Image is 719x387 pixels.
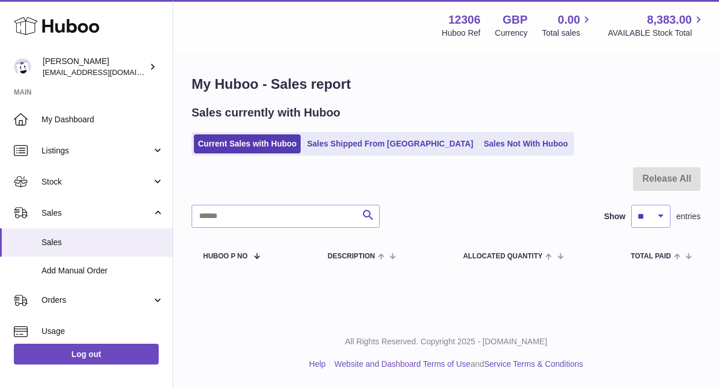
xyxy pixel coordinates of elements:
a: Sales Not With Huboo [480,134,572,153]
span: Description [328,253,375,260]
span: Sales [42,237,164,248]
li: and [330,359,583,370]
a: Service Terms & Conditions [484,359,583,369]
h1: My Huboo - Sales report [192,75,701,93]
span: Huboo P no [203,253,248,260]
a: Sales Shipped From [GEOGRAPHIC_DATA] [303,134,477,153]
strong: GBP [503,12,527,28]
span: entries [676,211,701,222]
span: Stock [42,176,152,187]
a: Log out [14,344,159,365]
img: hello@otect.co [14,58,31,76]
div: [PERSON_NAME] [43,56,147,78]
span: My Dashboard [42,114,164,125]
span: [EMAIL_ADDRESS][DOMAIN_NAME] [43,67,170,77]
span: Add Manual Order [42,265,164,276]
span: AVAILABLE Stock Total [608,28,705,39]
span: Total sales [542,28,593,39]
span: Sales [42,208,152,219]
span: 8,383.00 [647,12,692,28]
span: Usage [42,326,164,337]
span: ALLOCATED Quantity [463,253,542,260]
div: Huboo Ref [442,28,481,39]
span: Total paid [631,253,671,260]
strong: 12306 [448,12,481,28]
span: Orders [42,295,152,306]
a: Help [309,359,326,369]
span: Listings [42,145,152,156]
label: Show [604,211,626,222]
a: Website and Dashboard Terms of Use [334,359,470,369]
span: 0.00 [558,12,581,28]
h2: Sales currently with Huboo [192,105,340,121]
a: 0.00 Total sales [542,12,593,39]
a: Current Sales with Huboo [194,134,301,153]
p: All Rights Reserved. Copyright 2025 - [DOMAIN_NAME] [182,336,710,347]
a: 8,383.00 AVAILABLE Stock Total [608,12,705,39]
div: Currency [495,28,528,39]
